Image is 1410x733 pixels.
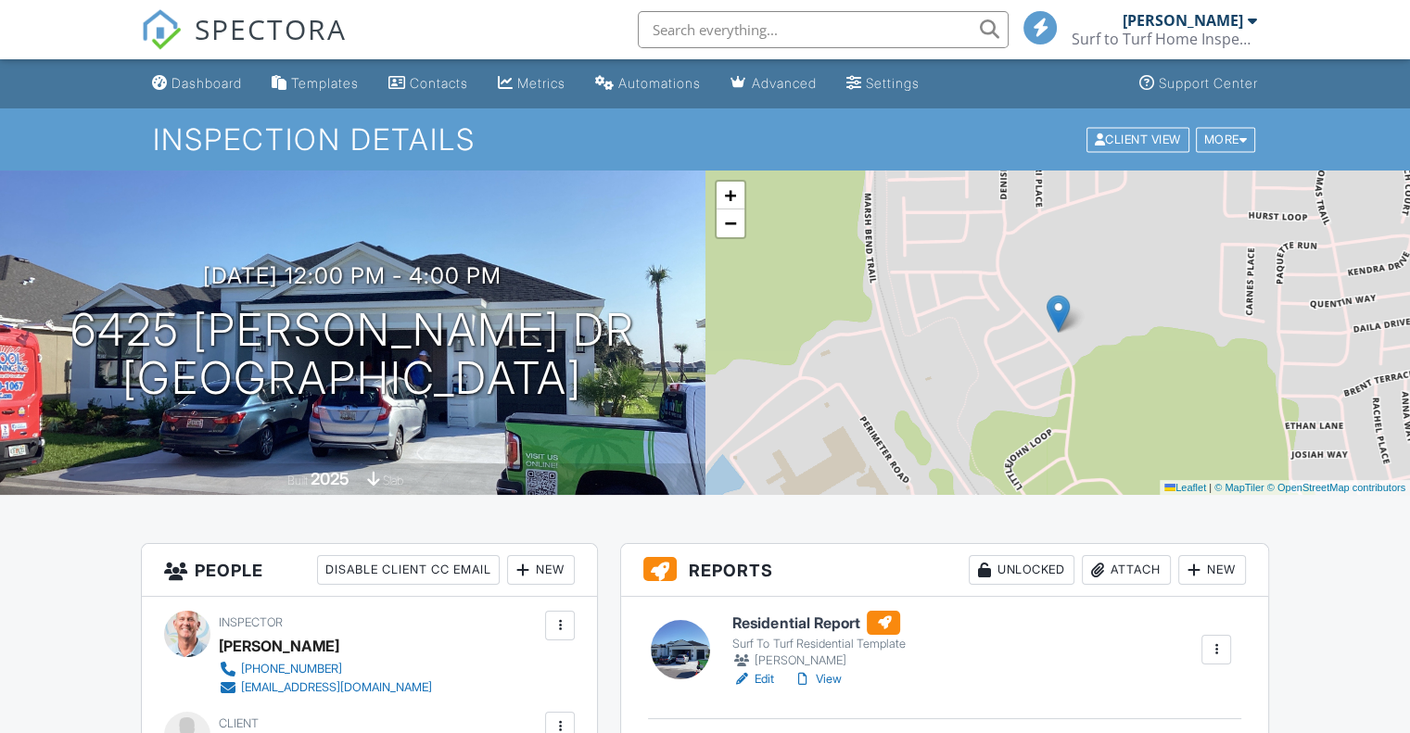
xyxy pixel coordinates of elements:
div: Templates [291,75,359,91]
div: Metrics [517,75,565,91]
div: [EMAIL_ADDRESS][DOMAIN_NAME] [241,680,432,695]
div: [PHONE_NUMBER] [241,662,342,676]
div: More [1196,127,1256,152]
div: Settings [866,75,920,91]
div: New [1178,555,1246,585]
div: [PERSON_NAME] [219,632,339,660]
div: Advanced [752,75,817,91]
div: Support Center [1159,75,1258,91]
span: − [724,211,736,234]
h6: Residential Report [732,611,905,635]
a: Advanced [723,67,824,101]
h3: People [142,544,597,597]
a: Zoom out [717,209,744,237]
img: Marker [1047,295,1070,333]
h1: Inspection Details [153,123,1257,156]
a: Zoom in [717,182,744,209]
a: Residential Report Surf To Turf Residential Template [PERSON_NAME] [732,611,905,670]
div: 2025 [311,469,349,488]
a: Leaflet [1164,482,1206,493]
span: Inspector [219,615,283,629]
a: [EMAIL_ADDRESS][DOMAIN_NAME] [219,678,432,697]
div: Surf To Turf Residential Template [732,637,905,651]
div: Attach [1082,555,1171,585]
input: Search everything... [638,11,1009,48]
img: The Best Home Inspection Software - Spectora [141,9,182,50]
h3: [DATE] 12:00 pm - 4:00 pm [203,263,502,288]
a: View [793,670,841,689]
div: Automations [618,75,701,91]
a: SPECTORA [141,25,347,64]
a: © OpenStreetMap contributors [1267,482,1405,493]
div: Surf to Turf Home Inspections [1072,30,1257,48]
span: SPECTORA [195,9,347,48]
h1: 6425 [PERSON_NAME] Dr [GEOGRAPHIC_DATA] [70,306,635,404]
div: Client View [1086,127,1189,152]
h3: Reports [621,544,1268,597]
a: Support Center [1132,67,1265,101]
a: Edit [732,670,774,689]
span: Built [287,474,308,487]
div: New [507,555,575,585]
div: [PERSON_NAME] [1123,11,1243,30]
div: Unlocked [969,555,1074,585]
a: © MapTiler [1214,482,1264,493]
span: slab [383,474,403,487]
span: | [1209,482,1212,493]
a: Automations (Basic) [588,67,708,101]
a: Dashboard [145,67,249,101]
a: Metrics [490,67,573,101]
a: Templates [264,67,366,101]
span: Client [219,716,259,730]
a: Settings [839,67,927,101]
div: Dashboard [171,75,242,91]
div: Disable Client CC Email [317,555,500,585]
div: [PERSON_NAME] [732,651,905,670]
span: + [724,183,736,207]
a: Client View [1085,132,1194,145]
div: Contacts [410,75,468,91]
a: [PHONE_NUMBER] [219,660,432,678]
a: Contacts [381,67,476,101]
